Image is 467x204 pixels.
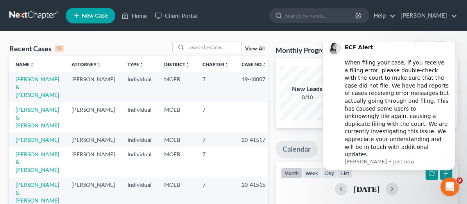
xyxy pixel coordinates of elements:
a: [PERSON_NAME] & [PERSON_NAME] [16,106,59,129]
td: MOEB [158,72,196,102]
td: Individual [121,102,158,132]
td: 7 [196,147,235,177]
a: [PERSON_NAME] [16,136,59,143]
td: Individual [121,72,158,102]
a: Client Portal [151,9,202,23]
button: month [281,168,302,178]
a: Home [118,9,151,23]
td: [PERSON_NAME] [65,102,121,132]
i: unfold_more [139,63,144,67]
a: View All [245,46,265,52]
div: New Leads [280,84,335,93]
span: New Case [82,13,108,19]
div: Recent Cases [9,44,64,53]
iframe: Intercom live chat [440,177,459,196]
td: 7 [196,72,235,102]
h3: Monthly Progress [276,45,331,55]
a: Help [370,9,396,23]
td: [PERSON_NAME] [65,72,121,102]
td: 20-41517 [235,132,273,147]
a: Case Nounfold_more [242,61,267,67]
a: Districtunfold_more [164,61,190,67]
i: unfold_more [262,63,267,67]
span: 9 [456,177,463,184]
a: [PERSON_NAME] & [PERSON_NAME] [16,151,59,173]
a: Chapterunfold_more [202,61,229,67]
h2: [DATE] [354,185,379,193]
a: Calendar [276,141,318,158]
a: [PERSON_NAME] [397,9,457,23]
td: Individual [121,147,158,177]
td: MOEB [158,102,196,132]
div: 15 [55,45,64,52]
td: [PERSON_NAME] [65,147,121,177]
input: Search by name... [187,41,242,53]
a: Nameunfold_more [16,61,34,67]
a: [PERSON_NAME] & [PERSON_NAME] [16,181,59,204]
iframe: Intercom notifications message [311,42,467,175]
td: [PERSON_NAME] [65,132,121,147]
i: unfold_more [224,63,229,67]
a: Attorneyunfold_more [72,61,101,67]
td: 7 [196,102,235,132]
td: Individual [121,132,158,147]
button: week [302,168,322,178]
a: Typeunfold_more [127,61,144,67]
i: unfold_more [30,63,34,67]
td: MOEB [158,147,196,177]
td: MOEB [158,132,196,147]
b: ECF Alert [34,2,63,9]
p: Message from Lindsey, sent Just now [34,116,139,123]
div: : ​ When filing your case, if you receive a filing error, please double-check with the court to m... [34,2,139,117]
input: Search by name... [285,8,356,23]
td: 19-48007 [235,72,273,102]
i: unfold_more [185,63,190,67]
i: unfold_more [97,63,101,67]
td: 7 [196,132,235,147]
div: 0/10 [280,93,335,101]
a: [PERSON_NAME] & [PERSON_NAME] [16,76,59,98]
